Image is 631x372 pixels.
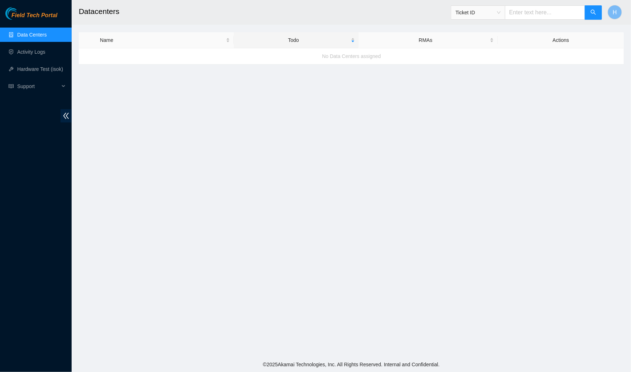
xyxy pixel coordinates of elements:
[17,66,63,72] a: Hardware Test (isok)
[11,12,57,19] span: Field Tech Portal
[585,5,602,20] button: search
[613,8,617,17] span: H
[505,5,585,20] input: Enter text here...
[608,5,622,19] button: H
[5,13,57,22] a: Akamai TechnologiesField Tech Portal
[79,47,624,66] div: No Data Centers assigned
[17,79,59,93] span: Support
[61,109,72,122] span: double-left
[456,7,501,18] span: Ticket ID
[72,357,631,372] footer: © 2025 Akamai Technologies, Inc. All Rights Reserved. Internal and Confidential.
[17,49,45,55] a: Activity Logs
[591,9,596,16] span: search
[5,7,36,20] img: Akamai Technologies
[17,32,47,38] a: Data Centers
[9,84,14,89] span: read
[498,32,624,48] th: Actions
